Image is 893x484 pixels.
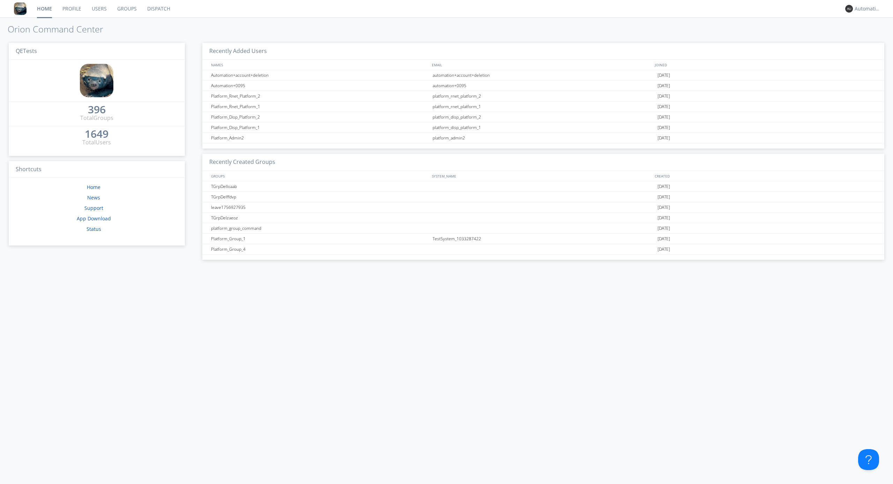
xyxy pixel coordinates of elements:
div: platform_group_command [209,223,431,233]
span: [DATE] [658,234,670,244]
div: CREATED [653,171,877,181]
span: [DATE] [658,244,670,255]
div: automation+account+deletion [431,70,656,80]
a: leave1756927935[DATE] [202,202,884,213]
div: TestSystem_1033287422 [431,234,656,244]
div: 1649 [85,130,108,137]
a: Platform_Disp_Platform_2platform_disp_platform_2[DATE] [202,112,884,122]
span: [DATE] [658,91,670,101]
div: JOINED [653,60,877,70]
div: Automation+0095 [209,81,431,91]
div: Platform_Disp_Platform_1 [209,122,431,133]
a: Automation+account+deletionautomation+account+deletion[DATE] [202,70,884,81]
a: platform_group_command[DATE] [202,223,884,234]
div: Total Groups [80,114,113,122]
span: [DATE] [658,122,670,133]
div: platform_rnet_platform_2 [431,91,656,101]
div: TGrpDelloaab [209,181,431,191]
img: 373638.png [845,5,853,13]
span: [DATE] [658,101,670,112]
div: Total Users [82,138,111,146]
div: EMAIL [430,60,653,70]
div: 396 [88,106,106,113]
div: SYSTEM_NAME [430,171,653,181]
div: GROUPS [209,171,428,181]
h3: Recently Added Users [202,43,884,60]
a: Platform_Group_4[DATE] [202,244,884,255]
span: [DATE] [658,213,670,223]
a: Platform_Group_1TestSystem_1033287422[DATE] [202,234,884,244]
div: TGrpDelffdvp [209,192,431,202]
span: QETests [16,47,37,55]
a: TGrpDelloaab[DATE] [202,181,884,192]
a: Platform_Disp_Platform_1platform_disp_platform_1[DATE] [202,122,884,133]
div: platform_admin2 [431,133,656,143]
div: Platform_Admin2 [209,133,431,143]
div: TGrpDelzaeoz [209,213,431,223]
div: Platform_Rnet_Platform_1 [209,101,431,112]
img: 8ff700cf5bab4eb8a436322861af2272 [80,64,113,97]
span: [DATE] [658,112,670,122]
div: platform_disp_platform_2 [431,112,656,122]
a: Automation+0095automation+0095[DATE] [202,81,884,91]
a: Platform_Admin2platform_admin2[DATE] [202,133,884,143]
span: [DATE] [658,202,670,213]
div: NAMES [209,60,428,70]
div: Platform_Rnet_Platform_2 [209,91,431,101]
iframe: Toggle Customer Support [858,449,879,470]
a: News [87,194,100,201]
div: leave1756927935 [209,202,431,212]
span: [DATE] [658,223,670,234]
span: [DATE] [658,181,670,192]
img: 8ff700cf5bab4eb8a436322861af2272 [14,2,27,15]
span: [DATE] [658,70,670,81]
span: [DATE] [658,81,670,91]
a: 396 [88,106,106,114]
span: [DATE] [658,192,670,202]
div: Platform_Disp_Platform_2 [209,112,431,122]
a: TGrpDelzaeoz[DATE] [202,213,884,223]
div: Platform_Group_4 [209,244,431,254]
a: App Download [77,215,111,222]
div: automation+0095 [431,81,656,91]
div: platform_disp_platform_1 [431,122,656,133]
a: 1649 [85,130,108,138]
span: [DATE] [658,133,670,143]
a: Platform_Rnet_Platform_2platform_rnet_platform_2[DATE] [202,91,884,101]
a: Home [87,184,100,190]
h3: Recently Created Groups [202,154,884,171]
h3: Shortcuts [9,161,185,178]
div: Platform_Group_1 [209,234,431,244]
div: platform_rnet_platform_1 [431,101,656,112]
a: Support [84,205,103,211]
a: TGrpDelffdvp[DATE] [202,192,884,202]
div: Automation+account+deletion [209,70,431,80]
a: Platform_Rnet_Platform_1platform_rnet_platform_1[DATE] [202,101,884,112]
a: Status [87,226,101,232]
div: Automation+0004 [855,5,881,12]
